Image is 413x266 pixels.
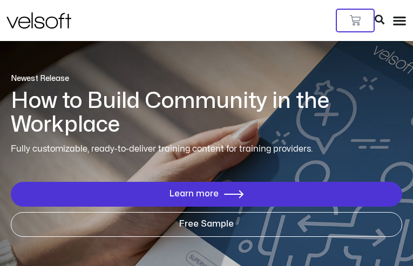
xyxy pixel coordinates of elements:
[11,182,402,207] a: Learn more
[170,189,219,199] span: Learn more
[392,13,407,28] div: Menu Toggle
[179,220,234,229] span: Free Sample
[11,142,402,156] p: Fully customizable, ready-to-deliver training content for training providers.
[11,212,402,237] a: Free Sample
[6,12,71,29] img: Velsoft Training Materials
[11,90,402,137] h1: How to Build Community in the Workplace
[11,73,402,84] p: Newest Release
